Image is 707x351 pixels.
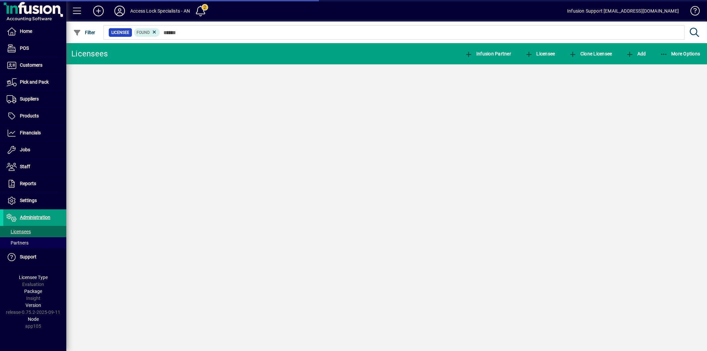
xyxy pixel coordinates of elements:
span: Staff [20,164,30,169]
a: Customers [3,57,66,74]
span: POS [20,45,29,51]
a: Financials [3,125,66,141]
div: Access Lock Specialists - AN [130,6,190,16]
a: Products [3,108,66,124]
a: Reports [3,175,66,192]
span: Clone Licensee [569,51,612,56]
span: Add [626,51,646,56]
a: Home [3,23,66,40]
a: Support [3,249,66,265]
span: Pick and Pack [20,79,49,85]
span: Licensee Type [19,275,48,280]
a: Partners [3,237,66,248]
span: Licensees [7,229,31,234]
span: Found [137,30,150,35]
mat-chip: Found Status: Found [134,28,160,37]
span: Partners [7,240,29,246]
span: Version [26,303,41,308]
span: Licensee [111,29,129,36]
div: Infusion Support [EMAIL_ADDRESS][DOMAIN_NAME] [567,6,679,16]
div: Licensees [71,48,108,59]
span: Home [20,29,32,34]
button: Profile [109,5,130,17]
span: Licensee [525,51,555,56]
a: Settings [3,192,66,209]
span: Infusion Partner [465,51,511,56]
button: Infusion Partner [463,48,513,60]
span: Financials [20,130,41,135]
span: Products [20,113,39,118]
span: Jobs [20,147,30,152]
button: More Options [658,48,702,60]
a: POS [3,40,66,57]
span: Filter [73,30,95,35]
button: Licensee [523,48,557,60]
a: Licensees [3,226,66,237]
a: Knowledge Base [685,1,699,23]
span: Settings [20,198,37,203]
a: Suppliers [3,91,66,107]
span: Suppliers [20,96,39,102]
button: Filter [72,27,97,38]
a: Jobs [3,142,66,158]
span: Support [20,254,36,259]
span: More Options [660,51,700,56]
span: Administration [20,215,50,220]
span: Customers [20,62,42,68]
span: Package [24,289,42,294]
a: Pick and Pack [3,74,66,91]
span: Reports [20,181,36,186]
a: Staff [3,159,66,175]
button: Clone Licensee [567,48,614,60]
button: Add [624,48,647,60]
span: Node [28,316,39,322]
button: Add [88,5,109,17]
